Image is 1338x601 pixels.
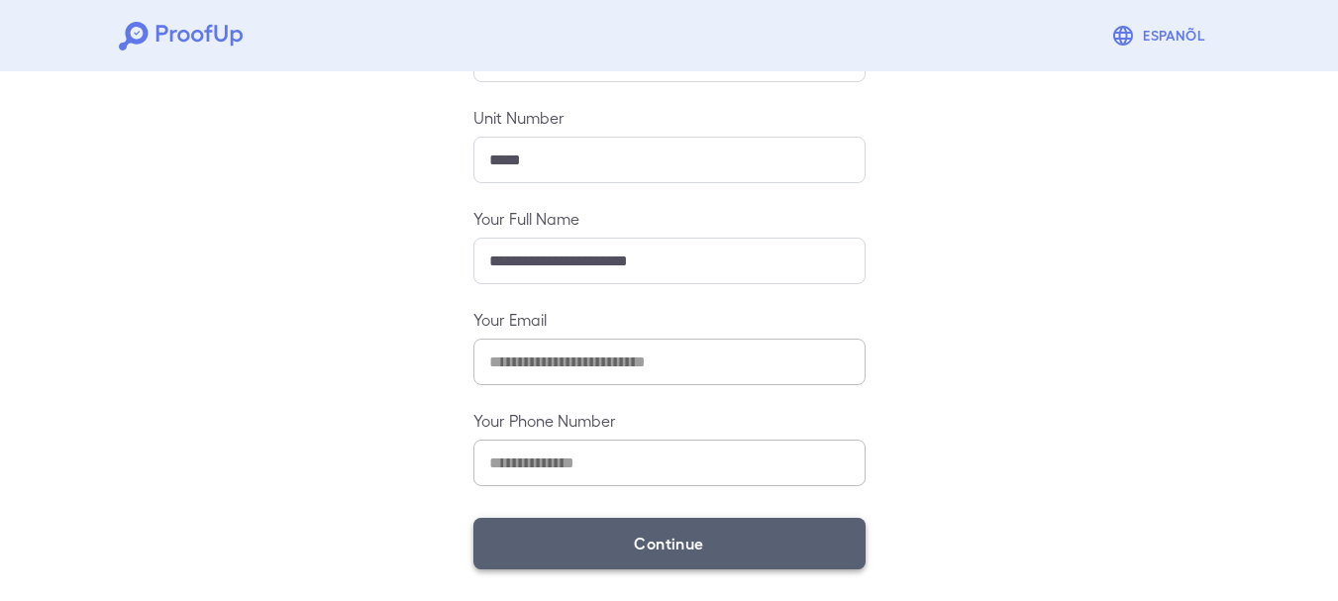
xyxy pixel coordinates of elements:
[1103,16,1219,55] button: Espanõl
[473,106,866,129] label: Unit Number
[473,207,866,230] label: Your Full Name
[473,409,866,432] label: Your Phone Number
[473,518,866,569] button: Continue
[473,308,866,331] label: Your Email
